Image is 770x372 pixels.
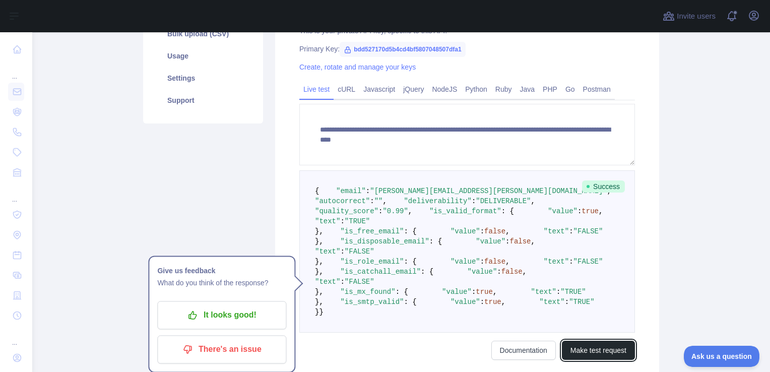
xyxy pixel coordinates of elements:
[561,81,579,97] a: Go
[544,227,569,235] span: "text"
[480,227,484,235] span: :
[497,268,501,276] span: :
[582,207,599,215] span: true
[157,277,286,289] p: What do you think of the response?
[582,180,625,193] span: Success
[684,346,760,367] iframe: Toggle Customer Support
[408,207,412,215] span: ,
[378,207,382,215] span: :
[523,268,527,276] span: ,
[461,81,491,97] a: Python
[501,207,514,215] span: : {
[315,227,324,235] span: },
[539,81,561,97] a: PHP
[468,268,497,276] span: "value"
[560,288,586,296] span: "TRUE"
[480,258,484,266] span: :
[165,306,279,324] p: It looks good!
[480,298,484,306] span: :
[340,288,395,296] span: "is_mx_found"
[340,227,404,235] span: "is_free_email"
[345,247,374,256] span: "FALSE"
[340,217,344,225] span: :
[155,23,251,45] a: Bulk upload (CSV)
[472,288,476,296] span: :
[442,288,472,296] span: "value"
[299,81,334,97] a: Live test
[8,183,24,204] div: ...
[404,197,471,205] span: "deliverability"
[501,298,505,306] span: ,
[577,207,582,215] span: :
[340,42,465,57] span: bdd527170d5b4cd4bf5807048507dfa1
[599,207,603,215] span: ,
[315,217,340,225] span: "text"
[569,298,594,306] span: "TRUE"
[155,67,251,89] a: Settings
[562,341,635,360] button: Make test request
[429,237,442,245] span: : {
[569,227,573,235] span: :
[370,187,607,195] span: "[PERSON_NAME][EMAIL_ADDRESS][PERSON_NAME][DOMAIN_NAME]"
[505,227,509,235] span: ,
[8,327,24,347] div: ...
[505,237,509,245] span: :
[336,187,366,195] span: "email"
[510,237,531,245] span: false
[315,197,370,205] span: "autocorrect"
[501,268,523,276] span: false
[340,298,404,306] span: "is_smtp_valid"
[573,258,603,266] span: "FALSE"
[531,237,535,245] span: ,
[476,237,505,245] span: "value"
[165,341,279,358] p: There's an issue
[340,247,344,256] span: :
[429,207,501,215] span: "is_valid_format"
[155,89,251,111] a: Support
[345,217,370,225] span: "TRUE"
[315,258,324,266] span: },
[157,335,286,363] button: There's an issue
[315,187,319,195] span: {
[491,81,516,97] a: Ruby
[315,298,324,306] span: },
[505,258,509,266] span: ,
[476,288,493,296] span: true
[319,308,323,316] span: }
[607,187,611,195] span: ,
[315,288,324,296] span: },
[544,258,569,266] span: "text"
[484,227,505,235] span: false
[340,237,429,245] span: "is_disposable_email"
[155,45,251,67] a: Usage
[531,288,556,296] span: "text"
[8,60,24,81] div: ...
[428,81,461,97] a: NodeJS
[334,81,359,97] a: cURL
[399,81,428,97] a: jQuery
[661,8,718,24] button: Invite users
[157,265,286,277] h1: Give us feedback
[315,207,378,215] span: "quality_score"
[299,44,635,54] div: Primary Key:
[484,298,501,306] span: true
[531,197,535,205] span: ,
[340,268,421,276] span: "is_catchall_email"
[516,81,539,97] a: Java
[366,187,370,195] span: :
[421,268,433,276] span: : {
[404,298,416,306] span: : {
[451,298,480,306] span: "value"
[573,227,603,235] span: "FALSE"
[404,258,416,266] span: : {
[491,341,556,360] a: Documentation
[451,258,480,266] span: "value"
[569,258,573,266] span: :
[472,197,476,205] span: :
[396,288,408,296] span: : {
[157,301,286,329] button: It looks good!
[476,197,531,205] span: "DELIVERABLE"
[382,207,408,215] span: "0.99"
[340,278,344,286] span: :
[677,11,716,22] span: Invite users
